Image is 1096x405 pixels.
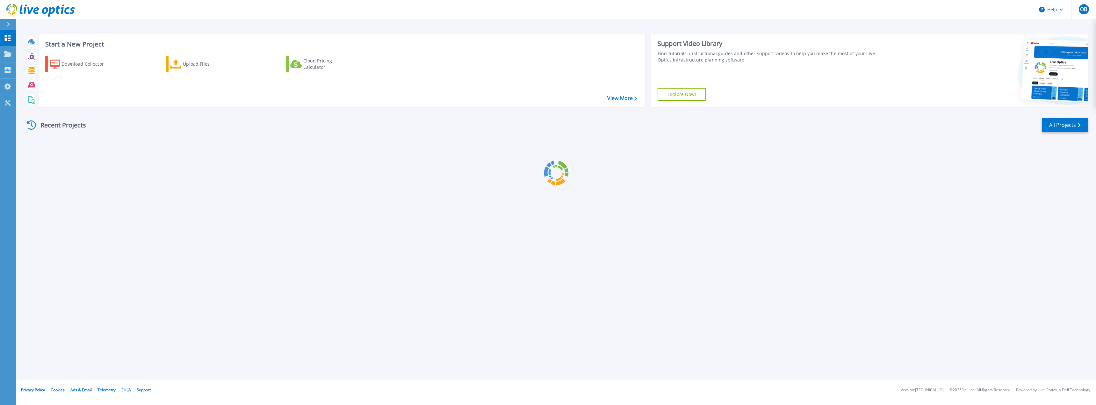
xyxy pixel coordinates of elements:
a: All Projects [1042,118,1088,132]
div: Cloud Pricing Calculator [303,58,354,70]
div: Download Collector [61,58,112,70]
a: EULA [121,387,131,393]
a: Upload Files [166,56,237,72]
span: OB [1080,7,1087,12]
div: Support Video Library [658,40,886,48]
a: Explore Now! [658,88,706,101]
a: View More [607,95,637,101]
h3: Start a New Project [45,41,637,48]
div: Upload Files [183,58,234,70]
li: © 2025 Dell Inc. All Rights Reserved [949,388,1010,392]
li: Version: [TECHNICAL_ID] [901,388,944,392]
li: Powered by Live Optics, a Dell Technology [1016,388,1090,392]
a: Telemetry [97,387,116,393]
div: Recent Projects [25,117,95,133]
a: Cookies [51,387,65,393]
a: Download Collector [45,56,116,72]
a: Support [137,387,151,393]
a: Ads & Email [70,387,92,393]
a: Privacy Policy [21,387,45,393]
a: Cloud Pricing Calculator [286,56,357,72]
div: Find tutorials, instructional guides and other support videos to help you make the most of your L... [658,50,886,63]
